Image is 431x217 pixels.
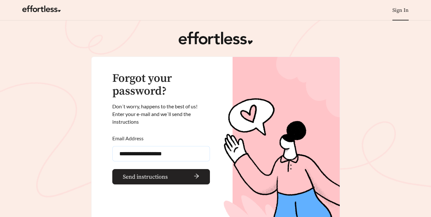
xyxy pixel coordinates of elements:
[112,131,144,146] label: Email Address
[112,169,210,184] button: Send instructionsarrow-right
[112,103,210,126] div: Don ´ t worry, happens to the best of us! Enter your e-mail and we ´ ll send the instructions
[170,173,199,180] span: arrow-right
[112,72,210,97] h3: Forgot your password?
[392,7,409,13] a: Sign In
[112,146,210,161] input: Email Address
[123,173,168,181] span: Send instructions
